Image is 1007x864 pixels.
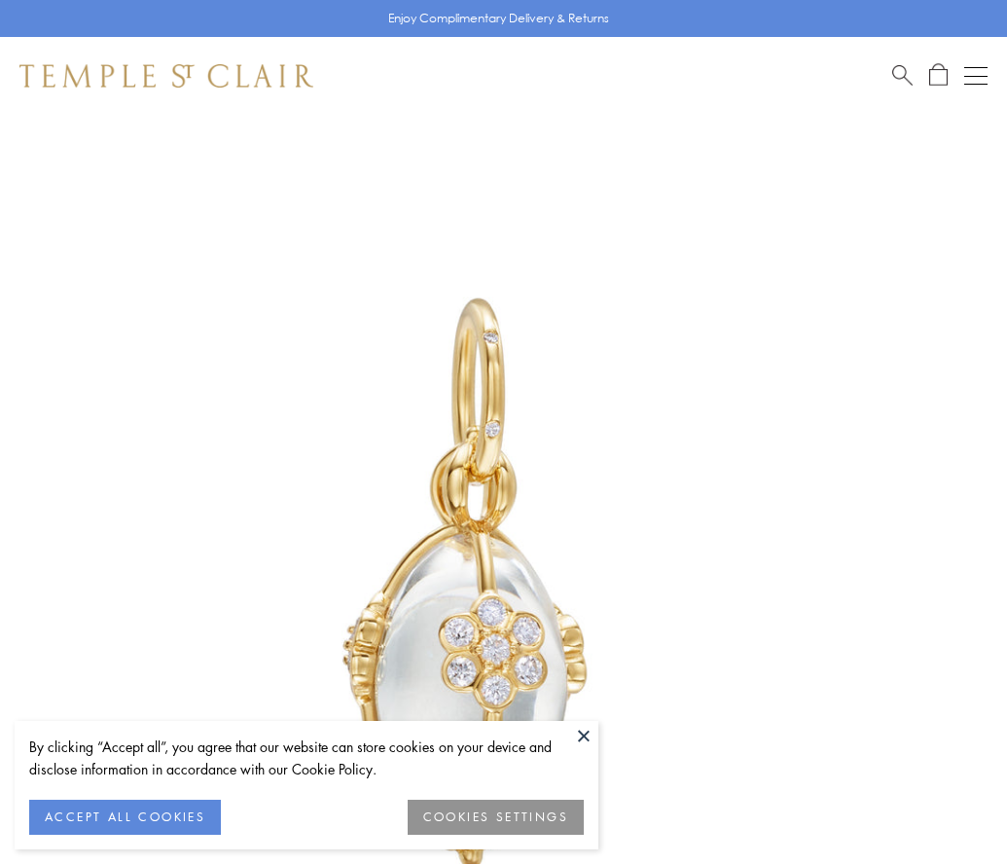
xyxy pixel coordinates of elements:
[408,800,584,835] button: COOKIES SETTINGS
[964,64,988,88] button: Open navigation
[929,63,948,88] a: Open Shopping Bag
[388,9,609,28] p: Enjoy Complimentary Delivery & Returns
[29,736,584,780] div: By clicking “Accept all”, you agree that our website can store cookies on your device and disclos...
[19,64,313,88] img: Temple St. Clair
[892,63,913,88] a: Search
[29,800,221,835] button: ACCEPT ALL COOKIES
